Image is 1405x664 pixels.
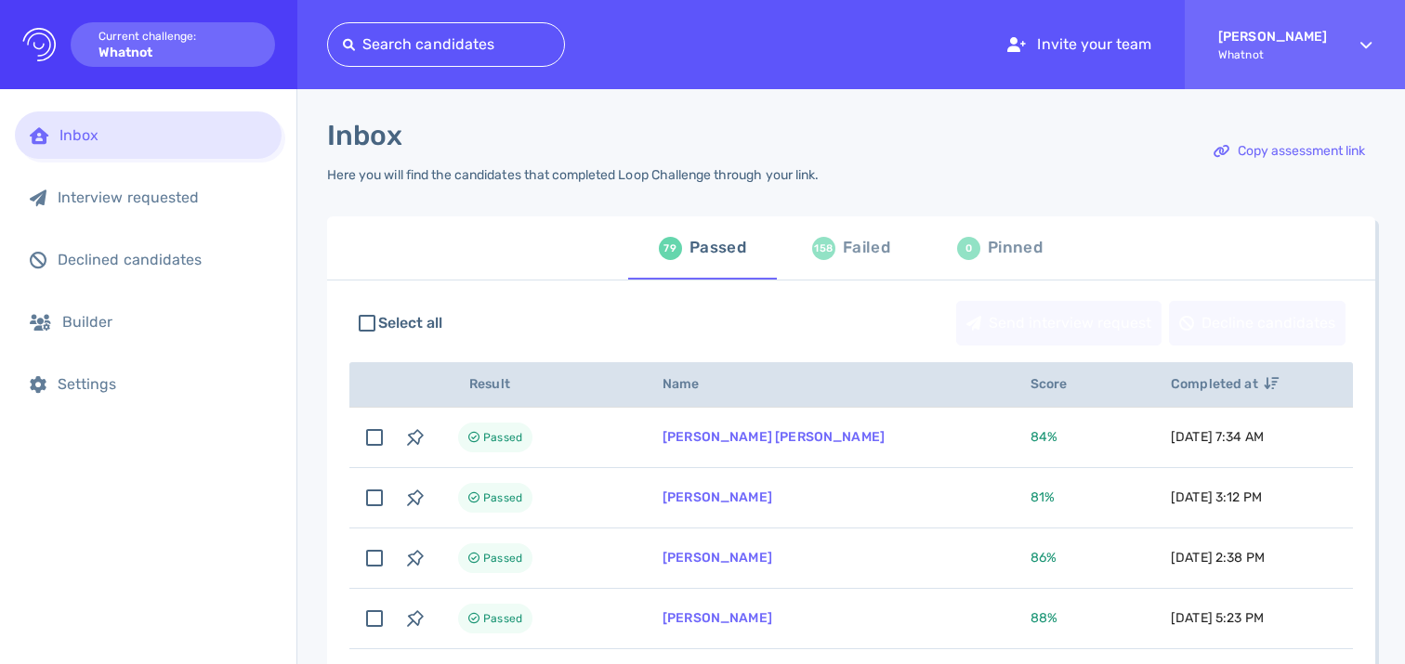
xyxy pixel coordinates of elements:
[58,251,267,268] div: Declined candidates
[58,375,267,393] div: Settings
[957,237,980,260] div: 0
[378,312,443,334] span: Select all
[1204,130,1374,173] div: Copy assessment link
[663,429,885,445] a: [PERSON_NAME] [PERSON_NAME]
[1218,48,1327,61] span: Whatnot
[1171,489,1262,505] span: [DATE] 3:12 PM
[663,550,772,566] a: [PERSON_NAME]
[1171,550,1265,566] span: [DATE] 2:38 PM
[1031,489,1055,505] span: 81 %
[436,362,640,408] th: Result
[62,313,267,331] div: Builder
[1203,129,1375,174] button: Copy assessment link
[957,302,1161,345] div: Send interview request
[1031,610,1057,626] span: 88 %
[483,547,522,569] span: Passed
[843,234,890,262] div: Failed
[663,489,772,505] a: [PERSON_NAME]
[988,234,1043,262] div: Pinned
[1171,429,1264,445] span: [DATE] 7:34 AM
[1031,429,1057,445] span: 84 %
[1031,376,1088,392] span: Score
[1171,376,1279,392] span: Completed at
[1171,610,1264,626] span: [DATE] 5:23 PM
[1169,301,1346,345] button: Decline candidates
[956,301,1162,345] button: Send interview request
[812,237,835,260] div: 158
[327,119,402,152] h1: Inbox
[663,610,772,626] a: [PERSON_NAME]
[59,126,267,144] div: Inbox
[1170,302,1345,345] div: Decline candidates
[1218,29,1327,45] strong: [PERSON_NAME]
[689,234,746,262] div: Passed
[663,376,720,392] span: Name
[58,189,267,206] div: Interview requested
[659,237,682,260] div: 79
[483,426,522,449] span: Passed
[1031,550,1057,566] span: 86 %
[327,167,819,183] div: Here you will find the candidates that completed Loop Challenge through your link.
[483,607,522,630] span: Passed
[483,487,522,509] span: Passed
